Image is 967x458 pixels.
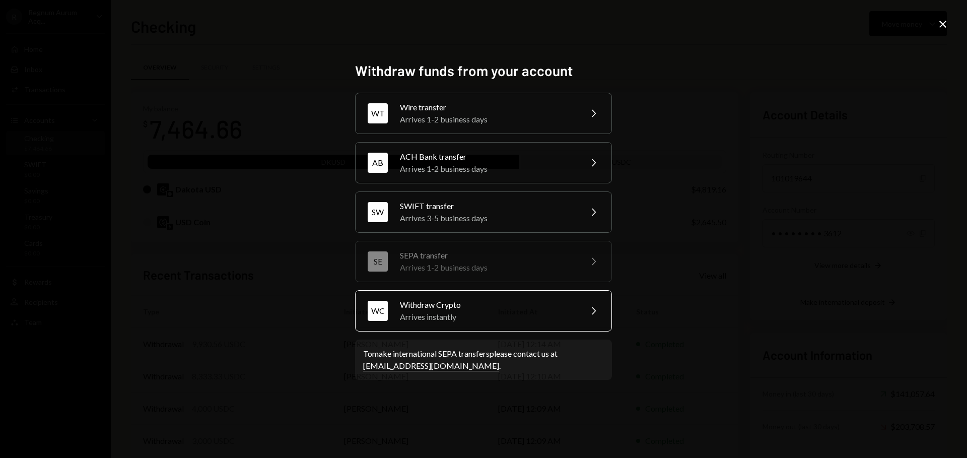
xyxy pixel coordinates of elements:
div: AB [368,153,388,173]
button: ABACH Bank transferArrives 1-2 business days [355,142,612,183]
div: SE [368,251,388,272]
div: ACH Bank transfer [400,151,575,163]
div: WT [368,103,388,123]
div: WC [368,301,388,321]
div: Wire transfer [400,101,575,113]
button: SWSWIFT transferArrives 3-5 business days [355,191,612,233]
button: SESEPA transferArrives 1-2 business days [355,241,612,282]
h2: Withdraw funds from your account [355,61,612,81]
div: Arrives 1-2 business days [400,261,575,274]
button: WCWithdraw CryptoArrives instantly [355,290,612,332]
div: Arrives 1-2 business days [400,163,575,175]
div: Arrives instantly [400,311,575,323]
div: SW [368,202,388,222]
a: [EMAIL_ADDRESS][DOMAIN_NAME] [363,361,499,371]
div: SEPA transfer [400,249,575,261]
div: SWIFT transfer [400,200,575,212]
div: Arrives 1-2 business days [400,113,575,125]
div: Withdraw Crypto [400,299,575,311]
div: To make international SEPA transfers please contact us at . [363,348,604,372]
div: Arrives 3-5 business days [400,212,575,224]
button: WTWire transferArrives 1-2 business days [355,93,612,134]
